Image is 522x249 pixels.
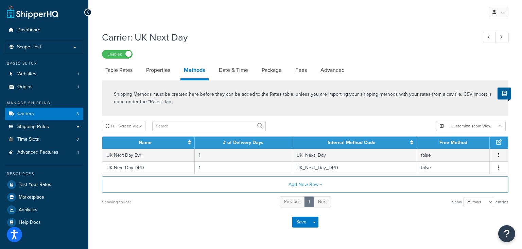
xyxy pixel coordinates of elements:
td: 1 [195,149,292,161]
a: Next Record [495,32,509,43]
span: 0 [76,137,79,142]
input: Search [152,121,266,131]
button: Add New Row + [102,176,508,193]
a: Time Slots0 [5,133,83,146]
td: false [417,161,490,174]
td: UK Next Day Evri [102,149,195,161]
th: # of Delivery Days [195,137,292,149]
div: Basic Setup [5,61,83,66]
td: UK_Next_Day [292,149,417,161]
p: Shipping Methods must be created here before they can be added to the Rates table, unless you are... [114,91,497,106]
a: Analytics [5,204,83,216]
div: Showing 1 to 2 of 2 [102,197,131,207]
span: Origins [17,84,33,90]
h1: Carrier: UK Next Day [102,31,470,44]
a: Shipping Rules [5,121,83,133]
a: Advanced [317,62,348,78]
button: Customize Table View [436,121,506,131]
span: Analytics [19,207,37,213]
td: UK_Next_Day_DPD [292,161,417,174]
a: Internal Method Code [328,139,376,146]
a: Dashboard [5,24,83,36]
button: Show Help Docs [498,88,511,99]
a: Methods [180,62,209,80]
td: false [417,149,490,161]
a: Websites1 [5,68,83,80]
span: Dashboard [17,27,40,33]
a: Carriers8 [5,108,83,120]
a: Help Docs [5,216,83,229]
a: Package [258,62,285,78]
button: Full Screen View [102,121,145,131]
label: Enabled [102,50,132,58]
a: Previous Record [483,32,496,43]
span: 1 [77,71,79,77]
a: Name [139,139,152,146]
span: Marketplace [19,194,44,200]
a: Test Your Rates [5,178,83,191]
a: Date & Time [215,62,251,78]
td: 1 [195,161,292,174]
span: entries [495,197,508,207]
th: Free Method [417,137,490,149]
span: 1 [77,84,79,90]
span: Previous [284,198,300,205]
span: Test Your Rates [19,182,51,188]
span: Next [318,198,327,205]
a: Previous [280,196,305,207]
span: 8 [76,111,79,117]
a: Fees [292,62,310,78]
a: 1 [304,196,314,207]
a: Properties [143,62,174,78]
div: Resources [5,171,83,177]
span: Websites [17,71,36,77]
span: Advanced Features [17,150,58,155]
td: UK Next Day DPD [102,161,195,174]
a: Next [314,196,331,207]
span: Carriers [17,111,34,117]
a: Marketplace [5,191,83,203]
span: Time Slots [17,137,39,142]
button: Open Resource Center [498,225,515,242]
li: Websites [5,68,83,80]
span: Scope: Test [17,44,41,50]
li: Advanced Features [5,146,83,159]
a: Advanced Features1 [5,146,83,159]
span: Help Docs [19,220,41,225]
span: Show [452,197,462,207]
li: Time Slots [5,133,83,146]
li: Carriers [5,108,83,120]
span: Shipping Rules [17,124,49,130]
div: Manage Shipping [5,100,83,106]
span: 1 [77,150,79,155]
a: Origins1 [5,81,83,93]
li: Origins [5,81,83,93]
a: Table Rates [102,62,136,78]
button: Save [292,217,311,228]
